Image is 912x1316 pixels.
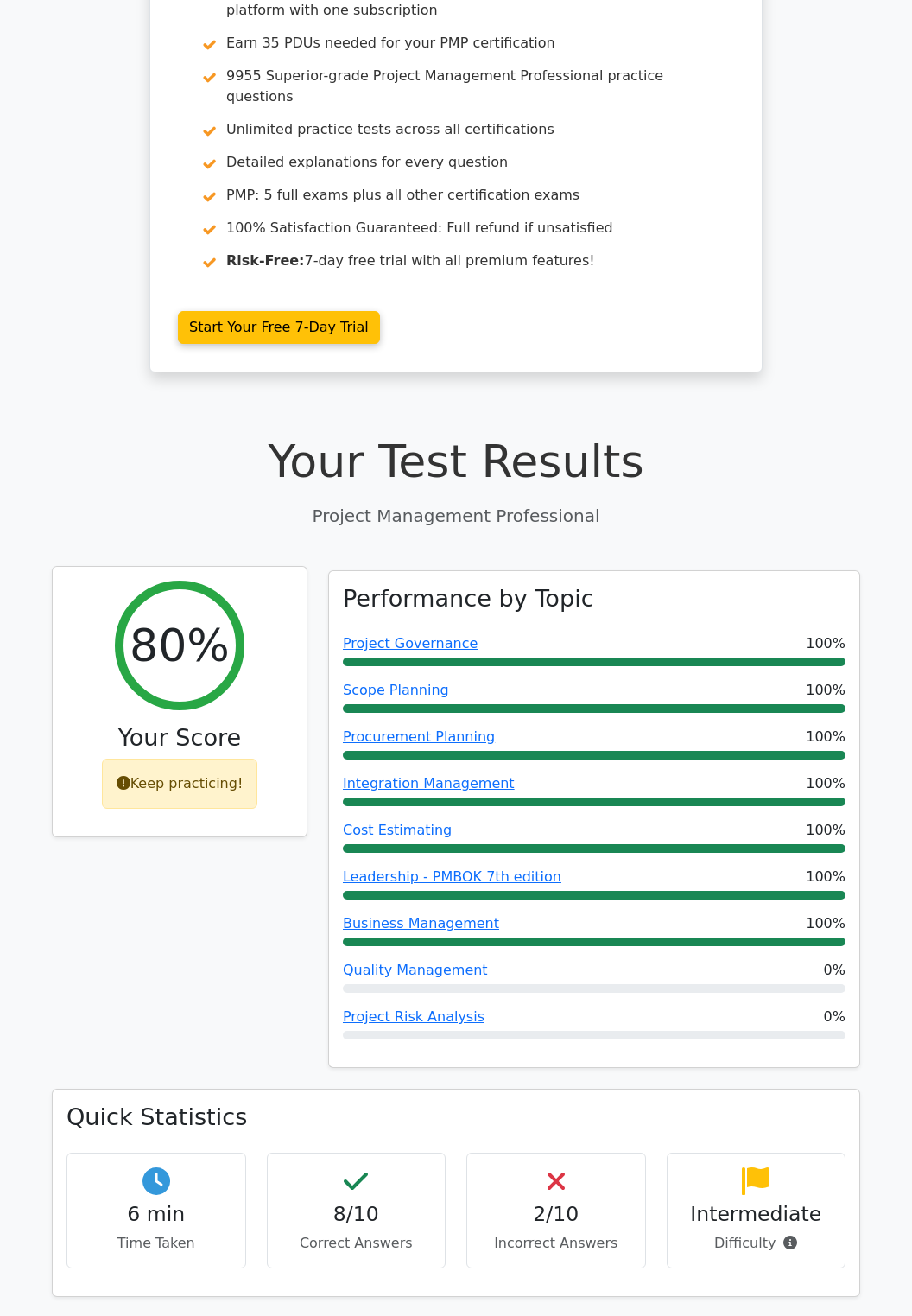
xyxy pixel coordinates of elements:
a: Integration Management [343,775,515,792]
span: 100% [806,727,845,747]
span: 100% [806,867,845,887]
span: 100% [806,773,845,794]
a: Cost Estimating [343,822,452,838]
p: Incorrect Answers [481,1233,631,1254]
h3: Your Score [66,724,293,753]
div: Keep practicing! [102,759,258,809]
span: 100% [806,680,845,701]
p: Correct Answers [282,1233,432,1254]
a: Business Management [343,915,499,931]
h1: Your Test Results [52,435,860,489]
a: Project Governance [343,635,478,652]
p: Difficulty [681,1233,832,1254]
a: Project Risk Analysis [343,1008,484,1025]
p: Time Taken [81,1233,231,1254]
h4: 8/10 [282,1202,432,1226]
a: Leadership - PMBOK 7th edition [343,868,561,885]
span: 100% [806,633,845,654]
h3: Performance by Topic [343,585,594,613]
p: Project Management Professional [52,503,860,529]
h4: 6 min [81,1202,231,1226]
span: 100% [806,913,845,934]
h4: Intermediate [681,1202,832,1226]
a: Procurement Planning [343,728,495,745]
h3: Quick Statistics [66,1103,845,1132]
span: 100% [806,820,845,841]
span: 0% [824,1007,845,1027]
a: Scope Planning [343,682,449,698]
h4: 2/10 [481,1202,631,1226]
a: Start Your Free 7-Day Trial [178,311,380,344]
a: Quality Management [343,962,488,978]
h2: 80% [130,619,230,673]
span: 0% [824,960,845,981]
